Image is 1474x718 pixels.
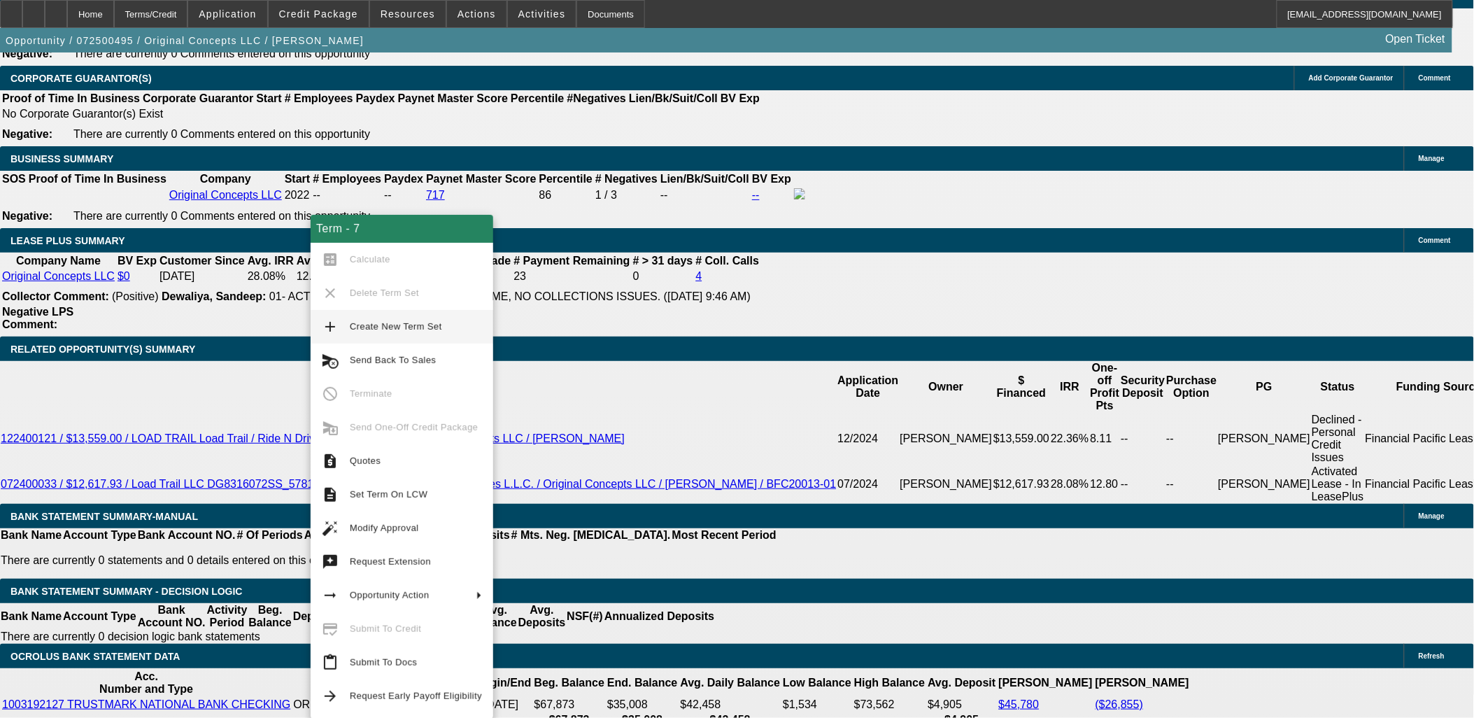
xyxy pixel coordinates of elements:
th: Owner [900,361,993,413]
td: $73,562 [853,698,926,712]
a: Open Ticket [1380,27,1451,51]
th: Acc. Holder Name [292,670,436,696]
span: Quotes [350,456,381,466]
td: -- [1120,465,1165,504]
td: ORIGINAL CONCEPTS LLC [292,698,436,712]
mat-icon: try [322,554,339,570]
td: $1,534 [782,698,852,712]
span: CORPORATE GUARANTOR(S) [10,73,152,84]
span: There are currently 0 Comments entered on this opportunity [73,210,370,222]
td: 28.08% [247,269,295,283]
b: Customer Since [160,255,245,267]
td: 28.08% [1050,465,1089,504]
p: There are currently 0 statements and 0 details entered on this opportunity [1,554,777,567]
mat-icon: description [322,486,339,503]
mat-icon: content_paste [322,654,339,671]
th: End. Balance [607,670,678,696]
th: [PERSON_NAME] [1095,670,1190,696]
b: Avg. One-Off Ptofit Pts. [297,255,420,267]
span: Manage [1419,155,1445,162]
th: Beg. Balance [248,603,292,630]
td: 23 [513,269,630,283]
a: Original Concepts LLC [169,189,282,201]
button: Activities [508,1,576,27]
th: Security Deposit [1120,361,1165,413]
th: Deposits [292,603,341,630]
a: 122400121 / $13,559.00 / LOAD TRAIL Load Trail / Ride N Drive Auto Sales LLC / Original Concepts ... [1,432,625,444]
span: OCROLUS BANK STATEMENT DATA [10,651,180,662]
a: $0 [118,270,130,282]
td: $12,617.93 [993,465,1050,504]
td: 12/2024 [837,413,899,465]
span: (Positive) [112,290,159,302]
td: No Corporate Guarantor(s) Exist [1,107,766,121]
div: Term - 7 [311,215,493,243]
th: Bank Account NO. [137,603,206,630]
td: 12.80 [296,269,421,283]
span: Opportunity / 072500495 / Original Concepts LLC / [PERSON_NAME] [6,35,364,46]
mat-icon: cancel_schedule_send [322,352,339,369]
b: BV Exp [118,255,157,267]
mat-icon: arrow_forward [322,688,339,705]
td: [PERSON_NAME] [900,465,993,504]
b: Negative: [2,210,52,222]
td: -- [1165,465,1217,504]
a: 717 [426,189,445,201]
th: Avg. Deposits [518,603,567,630]
a: ($26,855) [1096,698,1144,710]
span: BANK STATEMENT SUMMARY-MANUAL [10,511,198,522]
span: RELATED OPPORTUNITY(S) SUMMARY [10,344,195,355]
span: There are currently 0 Comments entered on this opportunity [73,128,370,140]
span: Refresh [1419,652,1445,660]
td: 12.80 [1090,465,1121,504]
th: $ Financed [993,361,1050,413]
b: # Negatives [595,173,658,185]
th: PG [1218,361,1312,413]
span: Send Back To Sales [350,355,436,365]
img: facebook-icon.png [794,188,805,199]
th: Proof of Time In Business [1,92,141,106]
b: # Payment Remaining [513,255,630,267]
th: Bank Account NO. [137,528,236,542]
th: Purchase Option [1165,361,1217,413]
span: Comment [1419,74,1451,82]
td: [PERSON_NAME] [900,413,993,465]
span: Resources [381,8,435,20]
th: One-off Profit Pts [1090,361,1121,413]
b: Negative: [2,128,52,140]
td: $42,458 [680,698,781,712]
a: 1003192127 TRUSTMARK NATIONAL BANK CHECKING [2,698,290,710]
mat-icon: request_quote [322,453,339,470]
span: Opportunity Action [350,590,430,600]
th: Most Recent Period [672,528,777,542]
b: Paynet Master Score [426,173,536,185]
div: 86 [539,189,593,202]
th: Beg. Balance [534,670,605,696]
th: # Mts. Neg. [MEDICAL_DATA]. [511,528,672,542]
b: BV Exp [752,173,791,185]
b: Percentile [511,92,564,104]
span: -- [313,189,320,201]
span: Submit To Docs [350,657,417,668]
th: [PERSON_NAME] [998,670,1093,696]
th: High Balance [853,670,926,696]
span: Manage [1419,512,1445,520]
b: Avg. IRR [248,255,294,267]
th: Avg. End Balance [304,528,399,542]
th: Avg. Deposit [927,670,996,696]
span: BUSINESS SUMMARY [10,153,113,164]
b: Start [285,173,310,185]
th: IRR [1050,361,1089,413]
b: Collector Comment: [2,290,109,302]
a: 4 [696,270,702,282]
td: 07/2024 [837,465,899,504]
b: #Negatives [567,92,627,104]
div: 1 / 3 [595,189,658,202]
b: # Employees [285,92,353,104]
th: Application Date [837,361,899,413]
a: 072400033 / $12,617.93 / Load Trail LLC DG8316072SS_57815 / Alpha Trailer and Truck Specialties L... [1,478,836,490]
th: Proof of Time In Business [28,172,167,186]
td: 2022 [284,188,311,203]
b: Dewaliya, Sandeep: [162,290,266,302]
b: Lien/Bk/Suit/Coll [629,92,718,104]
